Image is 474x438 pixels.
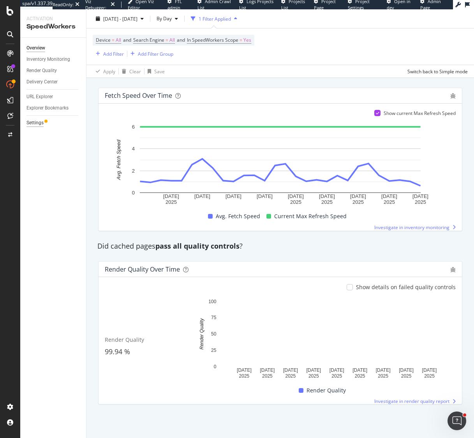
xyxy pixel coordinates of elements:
text: 2025 [424,373,435,379]
text: [DATE] [237,367,252,373]
span: [DATE] - [DATE] [103,15,137,22]
iframe: Intercom live chat [448,412,466,430]
div: Save [154,68,165,74]
div: SpeedWorkers [26,22,80,31]
text: [DATE] [257,193,273,199]
a: Investigate in render quality report [374,398,456,404]
button: Apply [93,65,115,78]
text: 50 [211,332,217,337]
text: [DATE] [422,367,437,373]
button: Add Filter [93,49,124,58]
span: and [177,37,185,43]
span: = [112,37,115,43]
text: 6 [132,124,135,130]
text: [DATE] [330,367,344,373]
text: 2025 [355,373,365,379]
a: Explorer Bookmarks [26,104,81,112]
text: 0 [214,364,217,369]
text: [DATE] [352,367,367,373]
a: URL Explorer [26,93,81,101]
text: 2025 [285,373,296,379]
text: 0 [132,190,135,196]
a: Inventory Monitoring [26,55,81,64]
text: [DATE] [376,367,391,373]
span: Investigate in render quality report [374,398,449,404]
span: All [169,35,175,46]
button: [DATE] - [DATE] [93,12,147,25]
span: Avg. Fetch Speed [216,212,260,221]
div: Show details on failed quality controls [356,283,456,291]
div: Inventory Monitoring [26,55,70,64]
text: Avg. Fetch Speed [116,140,122,180]
div: ReadOnly: [53,2,74,8]
text: [DATE] [288,193,304,199]
span: and [123,37,131,43]
text: 2025 [308,373,319,379]
a: Settings [26,119,81,127]
button: Clear [119,65,141,78]
text: 2025 [321,199,333,205]
svg: A chart. [105,123,456,205]
text: [DATE] [319,193,335,199]
div: Activation [26,16,80,22]
text: 2025 [352,199,364,205]
div: Overview [26,44,45,52]
span: In SpeedWorkers Scope [187,37,238,43]
div: Clear [129,68,141,74]
button: Save [144,65,165,78]
text: 2025 [378,373,388,379]
span: = [166,37,168,43]
text: 2025 [331,373,342,379]
div: Did cached pages ? [93,241,467,251]
span: Current Max Refresh Speed [274,212,347,221]
text: [DATE] [194,193,210,199]
strong: pass all quality controls [155,241,240,251]
div: Explorer Bookmarks [26,104,69,112]
text: [DATE] [163,193,179,199]
span: Render Quality [105,336,144,343]
div: 1 Filter Applied [199,15,231,22]
text: 2025 [384,199,395,205]
text: 2025 [262,373,273,379]
div: Add Filter Group [138,50,173,57]
text: [DATE] [381,193,397,199]
span: Search Engine [133,37,164,43]
div: bug [450,93,456,99]
text: [DATE] [306,367,321,373]
button: 1 Filter Applied [188,12,240,25]
span: Render Quality [307,386,346,395]
text: 2025 [290,199,301,205]
span: = [240,37,242,43]
a: Overview [26,44,81,52]
a: Delivery Center [26,78,81,86]
text: 2025 [401,373,412,379]
div: Add Filter [103,50,124,57]
span: Device [96,37,111,43]
text: 100 [208,299,216,304]
text: 4 [132,146,135,152]
a: Render Quality [26,67,81,75]
text: 2025 [166,199,177,205]
div: URL Explorer [26,93,53,101]
text: 2025 [415,199,426,205]
div: Apply [103,68,115,74]
a: Investigate in inventory monitoring [374,224,456,231]
div: Settings [26,119,44,127]
span: Yes [243,35,251,46]
div: bug [450,267,456,272]
button: Switch back to Simple mode [404,65,468,78]
div: Fetch Speed over time [105,92,172,99]
div: Render Quality [26,67,57,75]
text: [DATE] [283,367,298,373]
span: By Day [153,15,172,22]
div: Render Quality over time [105,265,180,273]
svg: A chart. [195,297,456,379]
div: Switch back to Simple mode [407,68,468,74]
text: [DATE] [226,193,241,199]
span: All [116,35,121,46]
text: [DATE] [399,367,414,373]
div: Delivery Center [26,78,58,86]
text: 2 [132,168,135,174]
